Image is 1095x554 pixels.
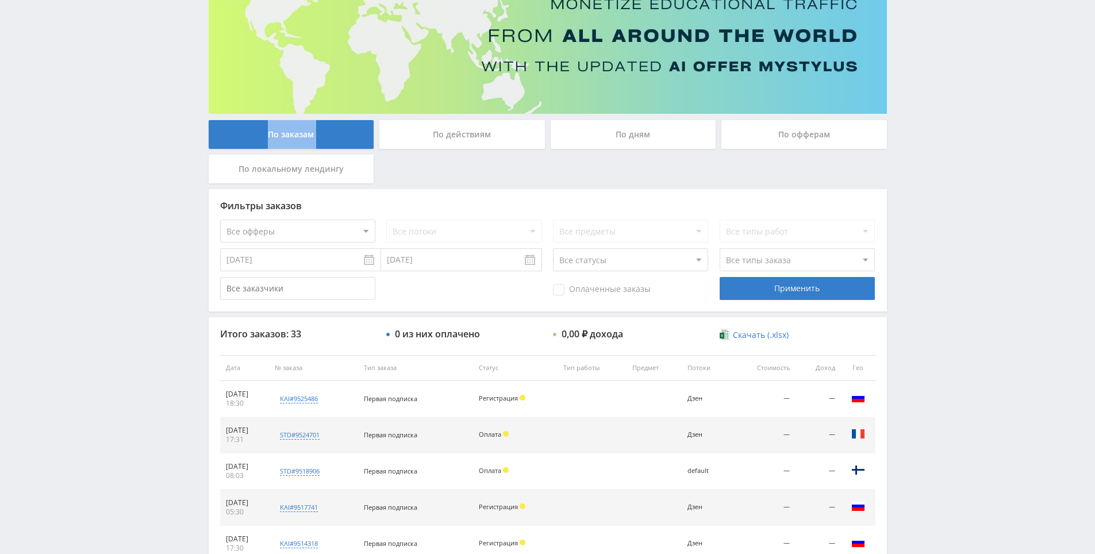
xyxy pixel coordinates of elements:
[209,155,374,183] div: По локальному лендингу
[721,120,887,149] div: По офферам
[395,329,480,339] div: 0 из них оплачено
[364,394,417,403] span: Первая подписка
[226,390,264,399] div: [DATE]
[796,381,840,417] td: —
[627,355,682,381] th: Предмет
[553,284,651,295] span: Оплаченные заказы
[732,355,796,381] th: Стоимость
[280,503,318,512] div: kai#9517741
[226,435,264,444] div: 17:31
[209,120,374,149] div: По заказам
[732,453,796,490] td: —
[851,427,865,441] img: fra.png
[687,395,726,402] div: Дзен
[687,431,726,438] div: Дзен
[503,431,509,437] span: Холд
[796,490,840,526] td: —
[851,536,865,549] img: rus.png
[473,355,557,381] th: Статус
[226,498,264,507] div: [DATE]
[226,507,264,517] div: 05:30
[558,355,627,381] th: Тип работы
[796,417,840,453] td: —
[551,120,716,149] div: По дням
[732,490,796,526] td: —
[796,355,840,381] th: Доход
[503,467,509,473] span: Холд
[364,503,417,511] span: Первая подписка
[733,330,789,340] span: Скачать (.xlsx)
[720,277,875,300] div: Применить
[479,502,518,511] span: Регистрация
[220,277,375,300] input: Все заказчики
[358,355,473,381] th: Тип заказа
[226,471,264,480] div: 08:03
[226,534,264,544] div: [DATE]
[269,355,358,381] th: № заказа
[687,503,726,511] div: Дзен
[841,355,875,381] th: Гео
[851,391,865,405] img: rus.png
[682,355,732,381] th: Потоки
[226,544,264,553] div: 17:30
[479,394,518,402] span: Регистрация
[226,426,264,435] div: [DATE]
[732,381,796,417] td: —
[280,394,318,403] div: kai#9525486
[220,201,875,211] div: Фильтры заказов
[520,540,525,545] span: Холд
[280,539,318,548] div: kai#9514318
[364,539,417,548] span: Первая подписка
[280,430,320,440] div: std#9524701
[520,395,525,401] span: Холд
[851,499,865,513] img: rus.png
[226,462,264,471] div: [DATE]
[720,329,729,340] img: xlsx
[720,329,789,341] a: Скачать (.xlsx)
[687,467,726,475] div: default
[687,540,726,547] div: Дзен
[379,120,545,149] div: По действиям
[364,430,417,439] span: Первая подписка
[796,453,840,490] td: —
[226,399,264,408] div: 18:30
[364,467,417,475] span: Первая подписка
[479,466,501,475] span: Оплата
[851,463,865,477] img: fin.png
[732,417,796,453] td: —
[520,503,525,509] span: Холд
[280,467,320,476] div: std#9518906
[562,329,623,339] div: 0,00 ₽ дохода
[479,538,518,547] span: Регистрация
[220,355,270,381] th: Дата
[220,329,375,339] div: Итого заказов: 33
[479,430,501,438] span: Оплата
